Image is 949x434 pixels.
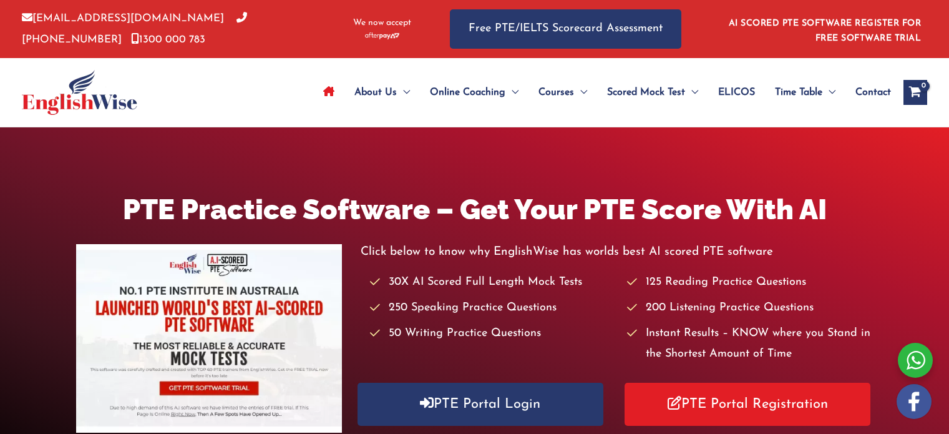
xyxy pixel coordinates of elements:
span: Menu Toggle [574,71,587,114]
a: Free PTE/IELTS Scorecard Assessment [450,9,681,49]
a: Contact [845,71,891,114]
span: Scored Mock Test [607,71,685,114]
img: cropped-ew-logo [22,70,137,115]
a: AI SCORED PTE SOFTWARE REGISTER FOR FREE SOFTWARE TRIAL [729,19,922,43]
nav: Site Navigation: Main Menu [313,71,891,114]
a: [EMAIL_ADDRESS][DOMAIN_NAME] [22,13,224,24]
a: View Shopping Cart, empty [903,80,927,105]
img: white-facebook.png [897,384,932,419]
p: Click below to know why EnglishWise has worlds best AI scored PTE software [361,242,874,262]
span: About Us [354,71,397,114]
img: pte-institute-main [76,244,342,433]
a: 1300 000 783 [131,34,205,45]
li: 30X AI Scored Full Length Mock Tests [370,272,616,293]
a: PTE Portal Registration [625,383,870,426]
a: CoursesMenu Toggle [528,71,597,114]
li: 250 Speaking Practice Questions [370,298,616,318]
a: Online CoachingMenu Toggle [420,71,528,114]
span: Menu Toggle [397,71,410,114]
a: Time TableMenu Toggle [765,71,845,114]
span: Menu Toggle [685,71,698,114]
span: Contact [855,71,891,114]
span: Courses [538,71,574,114]
a: PTE Portal Login [358,383,603,426]
li: Instant Results – KNOW where you Stand in the Shortest Amount of Time [627,323,873,365]
span: Time Table [775,71,822,114]
a: About UsMenu Toggle [344,71,420,114]
h1: PTE Practice Software – Get Your PTE Score With AI [76,190,874,229]
li: 50 Writing Practice Questions [370,323,616,344]
span: ELICOS [718,71,755,114]
span: We now accept [353,17,411,29]
aside: Header Widget 1 [721,9,927,49]
span: Menu Toggle [505,71,518,114]
a: Scored Mock TestMenu Toggle [597,71,708,114]
a: [PHONE_NUMBER] [22,13,247,44]
a: ELICOS [708,71,765,114]
span: Online Coaching [430,71,505,114]
img: Afterpay-Logo [365,32,399,39]
li: 200 Listening Practice Questions [627,298,873,318]
span: Menu Toggle [822,71,835,114]
li: 125 Reading Practice Questions [627,272,873,293]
